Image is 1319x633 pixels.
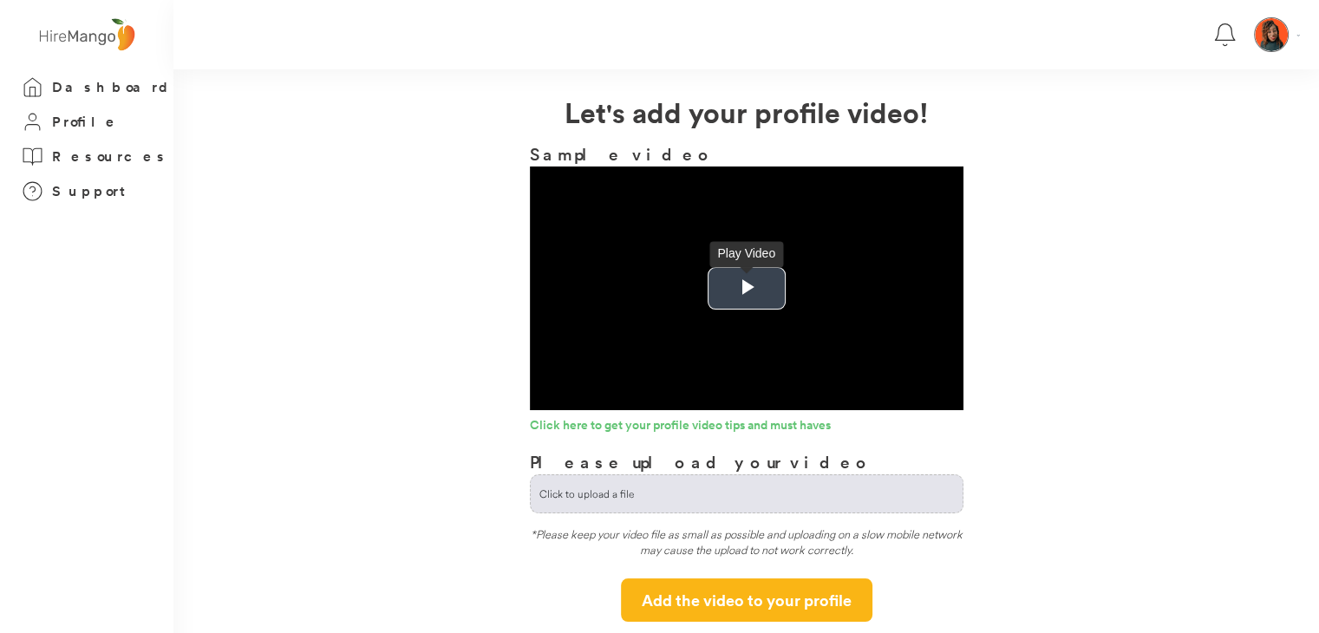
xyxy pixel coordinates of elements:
div: Video Player [530,166,963,410]
img: logo%20-%20hiremango%20gray.png [34,15,140,55]
h2: Let's add your profile video! [173,91,1319,133]
img: Screenshot%202024-06-05%20193832.png [1255,18,1288,51]
img: Vector [1296,35,1300,36]
h3: Profile [52,111,120,133]
h3: Dashboard [52,76,173,98]
h3: Please upload your video [530,449,872,474]
h3: Sample video [530,141,963,166]
div: *Please keep your video file as small as possible and uploading on a slow mobile network may caus... [530,526,963,565]
h3: Resources [52,146,169,167]
a: Click here to get your profile video tips and must haves [530,419,963,436]
h3: Support [52,180,134,202]
button: Add the video to your profile [621,578,872,622]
